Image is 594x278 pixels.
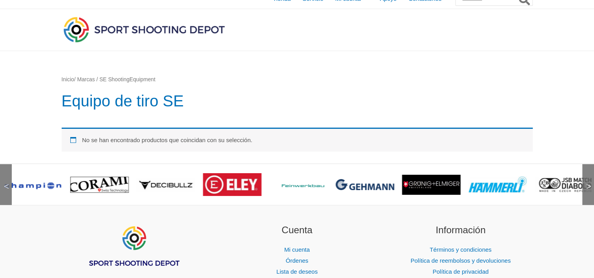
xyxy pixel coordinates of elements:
img: Depósito de tiro deportivo [62,15,227,44]
h2: Información [389,223,533,238]
div: No se han encontrado productos que coincidan con su selección. [62,128,533,152]
h2: Cuenta [225,223,369,238]
a: Lista de deseos [276,268,318,275]
nav: Pan rallado [62,75,533,85]
aside: Widget de pie de página 3 [389,223,533,277]
a: Política de reembolsos y devoluciones [411,257,511,264]
span: > [582,175,590,183]
nav: Cuenta [225,244,369,277]
nav: Información [389,244,533,277]
a: Política de privacidad [433,268,489,275]
a: Mi cuenta [284,246,310,253]
a: Inicio [62,77,74,82]
img: Logotipo de la marca [203,173,261,196]
a: Órdenes [286,257,309,264]
h1: Equipo de tiro SE [62,90,533,112]
aside: Widget de pie de página 2 [225,223,369,277]
a: Términos y condiciones [430,246,492,253]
